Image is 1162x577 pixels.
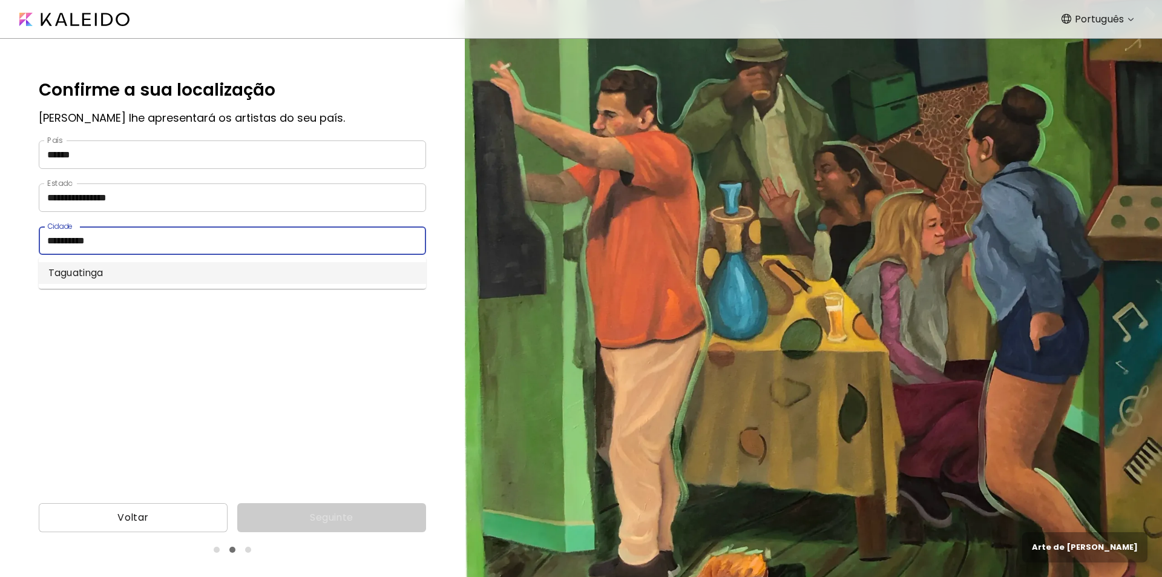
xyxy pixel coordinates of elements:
[48,510,218,525] span: Voltar
[39,77,426,103] h5: Confirme a sua localização
[19,13,130,26] img: Kaleido
[39,503,228,532] button: Voltar
[39,110,426,126] h5: [PERSON_NAME] lhe apresentará os artistas do seu país.
[1065,10,1138,29] div: Português
[39,262,426,284] li: Taguatinga
[1062,14,1071,24] img: Language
